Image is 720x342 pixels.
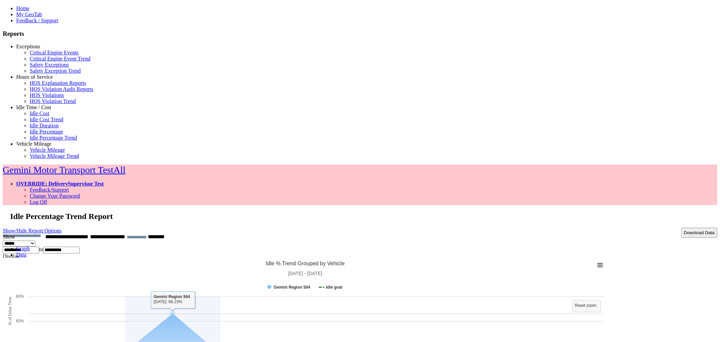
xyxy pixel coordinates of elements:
[30,187,69,193] a: Feedback/Support
[30,199,47,205] a: Log Off
[30,68,81,74] a: Safety Exception Trend
[10,212,717,221] h2: Idle Percentage Trend Report
[16,294,24,299] text: 80%
[30,111,49,116] a: Idle Cost
[575,303,596,308] tspan: Reset zoom
[16,252,26,258] a: Data
[30,50,79,55] a: Critical Engine Events
[3,165,126,175] a: Gemini Motor Transport TestAll
[16,141,51,147] a: Vehicle Mileage
[16,181,104,187] a: OVERRIDE: DeliverySupervisor Test
[3,234,15,240] label: Show
[30,80,86,86] a: HOS Explanation Reports
[16,104,51,110] a: Idle Time / Cost
[30,123,59,128] a: Idle Duration
[266,261,345,266] tspan: Idle % Trend Grouped by Vehicle
[30,129,63,135] a: Idle Percentage
[16,11,42,17] a: My GeoTab
[16,18,58,23] a: Feedback / Support
[3,30,717,38] h3: Reports
[16,5,29,11] a: Home
[681,228,717,238] button: Download Data
[8,297,12,325] tspan: % of Drive Time
[30,193,80,199] a: Change Your Password
[16,319,24,323] text: 60%
[30,86,94,92] a: HOS Violation Audit Reports
[30,98,76,104] a: HOS Violation Trend
[30,153,79,159] a: Vehicle Mileage Trend
[30,147,65,153] a: Vehicle Mileage
[16,246,30,251] a: Graph
[274,285,310,290] tspan: Gemini Region 504
[30,135,77,141] a: Idle Percentage Trend
[3,253,20,259] label: Display
[30,117,63,122] a: Idle Cost Trend
[30,92,64,98] a: HOS Violations
[16,44,40,49] a: Exceptions
[16,74,53,80] a: Hours of Service
[30,62,69,68] a: Safety Exceptions
[39,246,43,252] span: to
[30,56,90,62] a: Critical Engine Event Trend
[288,271,322,276] tspan: [DATE] - [DATE]
[3,226,61,235] a: Show/Hide Report Options
[326,285,343,290] tspan: Idle goal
